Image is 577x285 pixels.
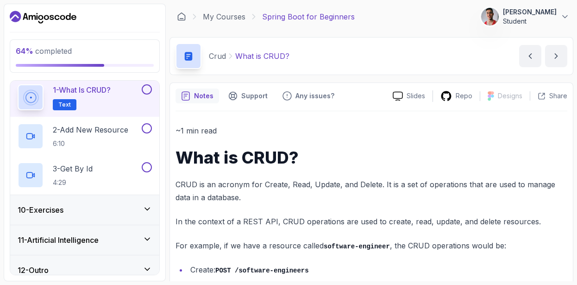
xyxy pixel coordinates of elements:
[498,91,522,101] p: Designs
[295,91,334,101] p: Any issues?
[10,195,159,225] button: 10-Exercises
[385,91,433,101] a: Slides
[10,225,159,255] button: 11-Artificial Intelligence
[10,10,76,25] a: Dashboard
[53,163,93,174] p: 3 - Get By Id
[176,178,567,204] p: CRUD is an acronym for Create, Read, Update, and Delete. It is a set of operations that are used ...
[53,124,128,135] p: 2 - Add New Resource
[18,123,152,149] button: 2-Add New Resource6:10
[503,7,557,17] p: [PERSON_NAME]
[16,46,33,56] span: 64 %
[18,84,152,110] button: 1-What is CRUD?Text
[235,51,289,62] p: What is CRUD?
[176,148,567,167] h1: What is CRUD?
[407,91,425,101] p: Slides
[53,84,111,95] p: 1 - What is CRUD?
[10,255,159,285] button: 12-Outro
[503,17,557,26] p: Student
[241,91,268,101] p: Support
[18,234,99,246] h3: 11 - Artificial Intelligence
[215,267,309,274] code: POST /software-engineers
[176,239,567,253] p: For example, if we have a resource called , the CRUD operations would be:
[277,89,340,103] button: Feedback button
[433,90,480,102] a: Repo
[188,263,567,277] li: Create:
[18,162,152,188] button: 3-Get By Id4:29
[53,139,128,148] p: 6:10
[18,265,49,276] h3: 12 - Outro
[545,45,567,67] button: next content
[176,124,567,137] p: ~1 min read
[209,51,226,62] p: Crud
[324,243,390,250] code: software-engineer
[16,46,72,56] span: completed
[58,101,71,108] span: Text
[18,204,63,215] h3: 10 - Exercises
[177,12,186,21] a: Dashboard
[194,91,213,101] p: Notes
[53,178,93,187] p: 4:29
[456,91,472,101] p: Repo
[223,89,273,103] button: Support button
[530,91,567,101] button: Share
[176,89,219,103] button: notes button
[203,11,245,22] a: My Courses
[519,45,541,67] button: previous content
[481,8,499,25] img: user profile image
[176,215,567,228] p: In the context of a REST API, CRUD operations are used to create, read, update, and delete resour...
[549,91,567,101] p: Share
[481,7,570,26] button: user profile image[PERSON_NAME]Student
[262,11,355,22] p: Spring Boot for Beginners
